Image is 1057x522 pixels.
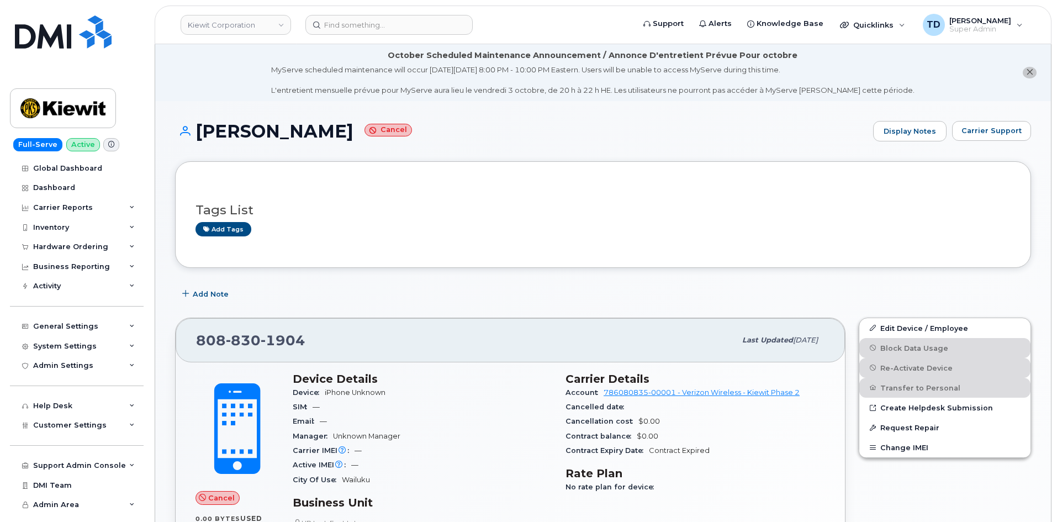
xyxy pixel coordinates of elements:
div: October Scheduled Maintenance Announcement / Annonce D'entretient Prévue Pour octobre [388,50,797,61]
h3: Carrier Details [566,372,825,386]
span: Cancel [208,493,235,503]
span: — [351,461,358,469]
span: Add Note [193,289,229,299]
span: Last updated [742,336,793,344]
iframe: Messenger Launcher [1009,474,1049,514]
span: — [355,446,362,455]
h1: [PERSON_NAME] [175,122,868,141]
span: 1904 [261,332,305,349]
span: Contract balance [566,432,637,440]
span: SIM [293,403,313,411]
span: — [313,403,320,411]
span: Manager [293,432,333,440]
a: Display Notes [873,121,947,142]
span: City Of Use [293,476,342,484]
h3: Rate Plan [566,467,825,480]
small: Cancel [364,124,412,136]
a: Edit Device / Employee [859,318,1030,338]
span: Unknown Manager [333,432,400,440]
span: $0.00 [637,432,658,440]
span: 830 [226,332,261,349]
span: Wailuku [342,476,370,484]
span: [DATE] [793,336,818,344]
span: — [320,417,327,425]
h3: Device Details [293,372,552,386]
span: iPhone Unknown [325,388,385,397]
a: Add tags [195,222,251,236]
span: Carrier IMEI [293,446,355,455]
button: Change IMEI [859,437,1030,457]
span: Email [293,417,320,425]
span: Active IMEI [293,461,351,469]
div: MyServe scheduled maintenance will occur [DATE][DATE] 8:00 PM - 10:00 PM Eastern. Users will be u... [271,65,915,96]
button: Block Data Usage [859,338,1030,358]
a: 786080835-00001 - Verizon Wireless - Kiewit Phase 2 [604,388,800,397]
a: Create Helpdesk Submission [859,398,1030,418]
span: Cancelled date [566,403,630,411]
span: $0.00 [638,417,660,425]
h3: Tags List [195,203,1011,217]
span: Contract Expired [649,446,710,455]
button: Carrier Support [952,121,1031,141]
span: Carrier Support [961,125,1022,136]
span: Re-Activate Device [880,363,953,372]
span: Account [566,388,604,397]
span: Contract Expiry Date [566,446,649,455]
span: Device [293,388,325,397]
button: Transfer to Personal [859,378,1030,398]
span: 808 [196,332,305,349]
button: Re-Activate Device [859,358,1030,378]
span: Cancellation cost [566,417,638,425]
button: Request Repair [859,418,1030,437]
button: close notification [1023,67,1037,78]
span: No rate plan for device [566,483,659,491]
button: Add Note [175,284,238,304]
h3: Business Unit [293,496,552,509]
